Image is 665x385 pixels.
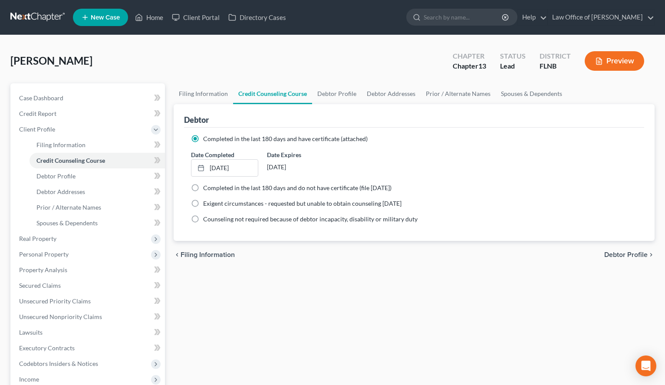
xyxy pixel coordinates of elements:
[604,251,655,258] button: Debtor Profile chevron_right
[12,262,165,278] a: Property Analysis
[184,115,209,125] div: Debtor
[12,309,165,325] a: Unsecured Nonpriority Claims
[500,61,526,71] div: Lead
[224,10,290,25] a: Directory Cases
[168,10,224,25] a: Client Portal
[191,150,234,159] label: Date Completed
[585,51,644,71] button: Preview
[12,325,165,340] a: Lawsuits
[30,215,165,231] a: Spouses & Dependents
[19,110,56,117] span: Credit Report
[548,10,654,25] a: Law Office of [PERSON_NAME]
[453,61,486,71] div: Chapter
[12,278,165,293] a: Secured Claims
[36,188,85,195] span: Debtor Addresses
[19,313,102,320] span: Unsecured Nonpriority Claims
[19,344,75,352] span: Executory Contracts
[12,293,165,309] a: Unsecured Priority Claims
[540,61,571,71] div: FLNB
[36,204,101,211] span: Prior / Alternate Names
[19,125,55,133] span: Client Profile
[131,10,168,25] a: Home
[267,150,334,159] label: Date Expires
[518,10,547,25] a: Help
[30,200,165,215] a: Prior / Alternate Names
[540,51,571,61] div: District
[19,266,67,273] span: Property Analysis
[19,329,43,336] span: Lawsuits
[362,83,421,104] a: Debtor Addresses
[12,340,165,356] a: Executory Contracts
[19,375,39,383] span: Income
[36,141,86,148] span: Filing Information
[496,83,567,104] a: Spouses & Dependents
[30,168,165,184] a: Debtor Profile
[312,83,362,104] a: Debtor Profile
[604,251,648,258] span: Debtor Profile
[478,62,486,70] span: 13
[267,159,334,175] div: [DATE]
[500,51,526,61] div: Status
[19,94,63,102] span: Case Dashboard
[635,355,656,376] div: Open Intercom Messenger
[453,51,486,61] div: Chapter
[19,235,56,242] span: Real Property
[203,215,418,223] span: Counseling not required because of debtor incapacity, disability or military duty
[174,251,181,258] i: chevron_left
[174,251,235,258] button: chevron_left Filing Information
[30,153,165,168] a: Credit Counseling Course
[36,157,105,164] span: Credit Counseling Course
[203,184,392,191] span: Completed in the last 180 days and do not have certificate (file [DATE])
[30,137,165,153] a: Filing Information
[203,200,402,207] span: Exigent circumstances - requested but unable to obtain counseling [DATE]
[181,251,235,258] span: Filing Information
[19,282,61,289] span: Secured Claims
[648,251,655,258] i: chevron_right
[424,9,503,25] input: Search by name...
[233,83,312,104] a: Credit Counseling Course
[19,360,98,367] span: Codebtors Insiders & Notices
[30,184,165,200] a: Debtor Addresses
[12,106,165,122] a: Credit Report
[19,297,91,305] span: Unsecured Priority Claims
[36,172,76,180] span: Debtor Profile
[91,14,120,21] span: New Case
[203,135,368,142] span: Completed in the last 180 days and have certificate (attached)
[36,219,98,227] span: Spouses & Dependents
[191,160,258,176] a: [DATE]
[421,83,496,104] a: Prior / Alternate Names
[174,83,233,104] a: Filing Information
[19,250,69,258] span: Personal Property
[10,54,92,67] span: [PERSON_NAME]
[12,90,165,106] a: Case Dashboard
